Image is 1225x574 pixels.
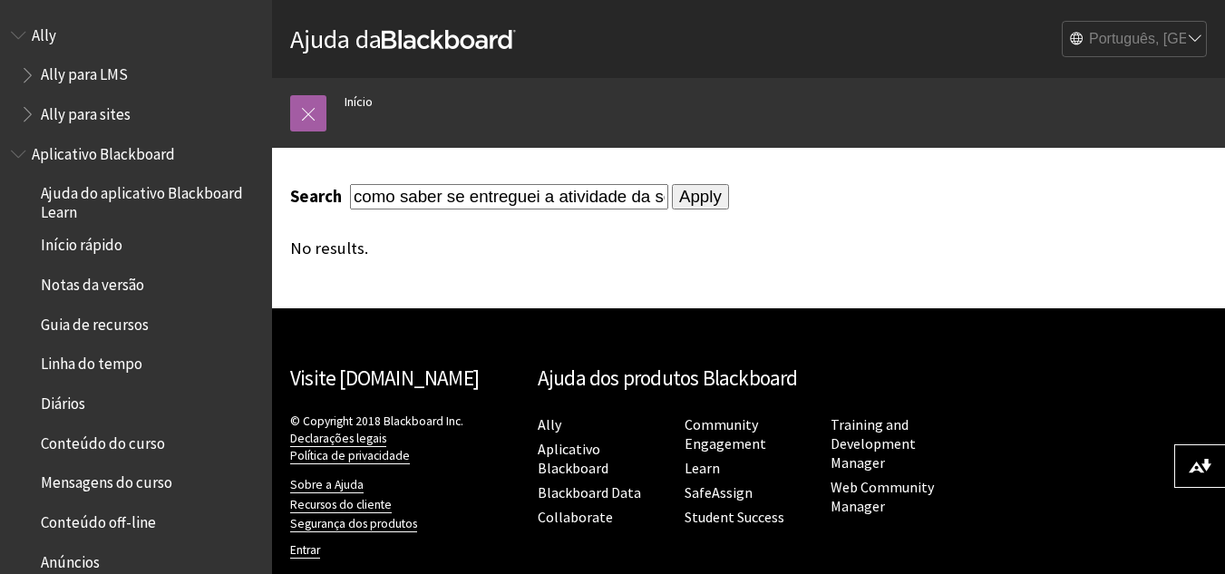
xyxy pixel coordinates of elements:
[32,20,56,44] span: Ally
[41,99,131,123] span: Ally para sites
[11,20,261,130] nav: Book outline for Anthology Ally Help
[41,230,122,255] span: Início rápido
[831,478,934,516] a: Web Community Manager
[41,179,259,221] span: Ajuda do aplicativo Blackboard Learn
[382,30,516,49] strong: Blackboard
[831,415,916,472] a: Training and Development Manager
[41,468,172,492] span: Mensagens do curso
[290,413,520,464] p: © Copyright 2018 Blackboard Inc.
[41,309,149,334] span: Guia de recursos
[685,415,766,453] a: Community Engagement
[290,497,392,513] a: Recursos do cliente
[290,477,364,493] a: Sobre a Ajuda
[41,269,144,294] span: Notas da versão
[41,60,128,84] span: Ally para LMS
[290,448,410,464] a: Política de privacidade
[290,186,346,207] label: Search
[41,428,165,452] span: Conteúdo do curso
[290,431,386,447] a: Declarações legais
[538,483,641,502] a: Blackboard Data
[290,516,417,532] a: Segurança dos produtos
[41,507,156,531] span: Conteúdo off-line
[538,363,960,394] h2: Ajuda dos produtos Blackboard
[41,388,85,413] span: Diários
[345,91,373,113] a: Início
[538,508,613,527] a: Collaborate
[290,23,516,55] a: Ajuda daBlackboard
[685,459,720,478] a: Learn
[538,440,608,478] a: Aplicativo Blackboard
[685,508,784,527] a: Student Success
[672,184,729,209] input: Apply
[290,238,938,258] div: No results.
[290,365,479,391] a: Visite [DOMAIN_NAME]
[32,139,175,163] span: Aplicativo Blackboard
[685,483,753,502] a: SafeAssign
[1063,22,1208,58] select: Site Language Selector
[538,415,561,434] a: Ally
[290,542,320,559] a: Entrar
[41,547,100,571] span: Anúncios
[41,349,142,374] span: Linha do tempo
